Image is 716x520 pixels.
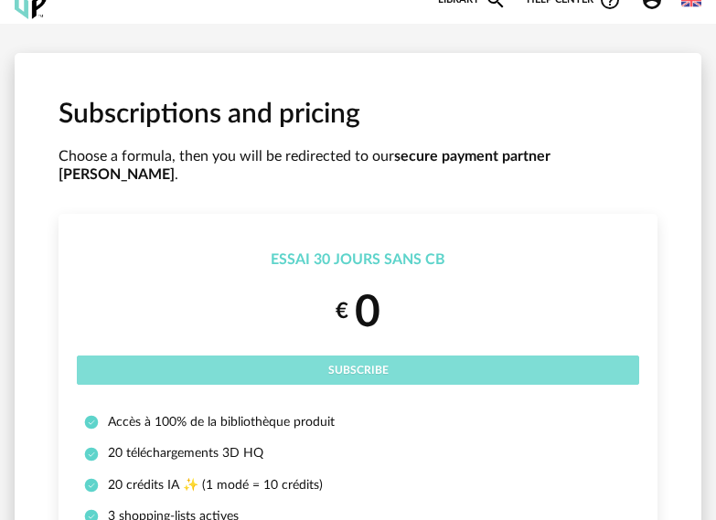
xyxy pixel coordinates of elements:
[355,291,380,334] span: 0
[336,298,348,326] small: €
[59,147,657,186] p: Choose a formula, then you will be redirected to our .
[77,356,639,385] button: Subscribe
[328,365,389,376] span: Subscribe
[84,414,632,430] li: Accès à 100% de la bibliothèque produit
[77,250,639,270] div: Essai 30 jours sans CB
[59,97,657,133] h1: Subscriptions and pricing
[84,445,632,462] li: 20 téléchargements 3D HQ
[84,477,632,493] li: 20 crédits IA ✨ (1 modé = 10 crédits)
